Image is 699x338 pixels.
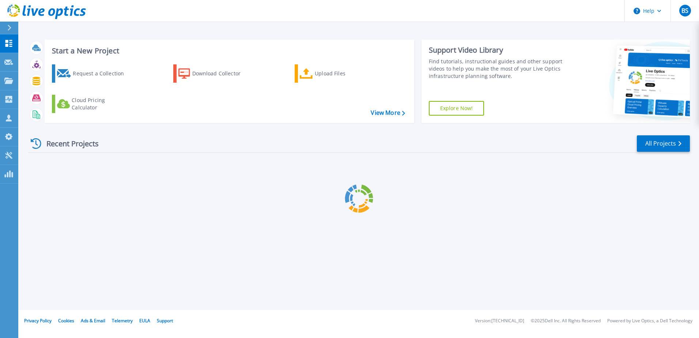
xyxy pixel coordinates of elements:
a: Cookies [58,318,74,324]
li: © 2025 Dell Inc. All Rights Reserved [531,319,601,323]
div: Upload Files [315,66,373,81]
a: Privacy Policy [24,318,52,324]
a: All Projects [637,135,690,152]
a: Download Collector [173,64,255,83]
div: Support Video Library [429,45,566,55]
a: Telemetry [112,318,133,324]
h3: Start a New Project [52,47,405,55]
a: Upload Files [295,64,376,83]
li: Powered by Live Optics, a Dell Technology [607,319,692,323]
a: Ads & Email [81,318,105,324]
a: Cloud Pricing Calculator [52,95,133,113]
li: Version: [TECHNICAL_ID] [475,319,524,323]
div: Recent Projects [28,135,109,153]
div: Cloud Pricing Calculator [72,97,130,111]
a: EULA [139,318,150,324]
a: Support [157,318,173,324]
a: View More [371,109,405,116]
span: BS [681,8,688,14]
div: Request a Collection [73,66,131,81]
a: Request a Collection [52,64,133,83]
a: Explore Now! [429,101,484,116]
div: Find tutorials, instructional guides and other support videos to help you make the most of your L... [429,58,566,80]
div: Download Collector [192,66,251,81]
